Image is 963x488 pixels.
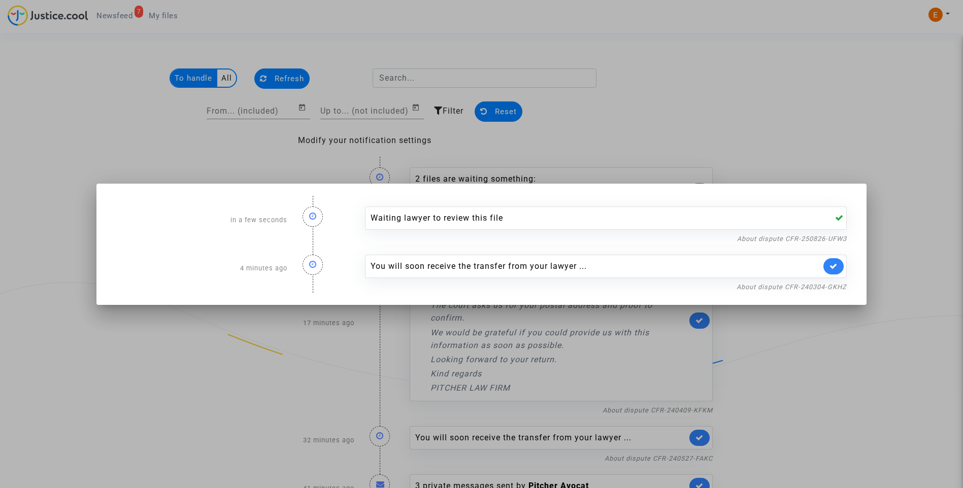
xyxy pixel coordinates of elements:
div: in a few seconds [109,196,295,245]
div: Waiting lawyer to review this file [371,212,821,224]
div: 4 minutes ago [109,245,295,293]
a: About dispute CFR-250826-UFW3 [737,235,847,242]
div: You will soon receive the transfer from your lawyer ... [371,260,821,272]
a: About dispute CFR-240304-GKHZ [737,283,847,291]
